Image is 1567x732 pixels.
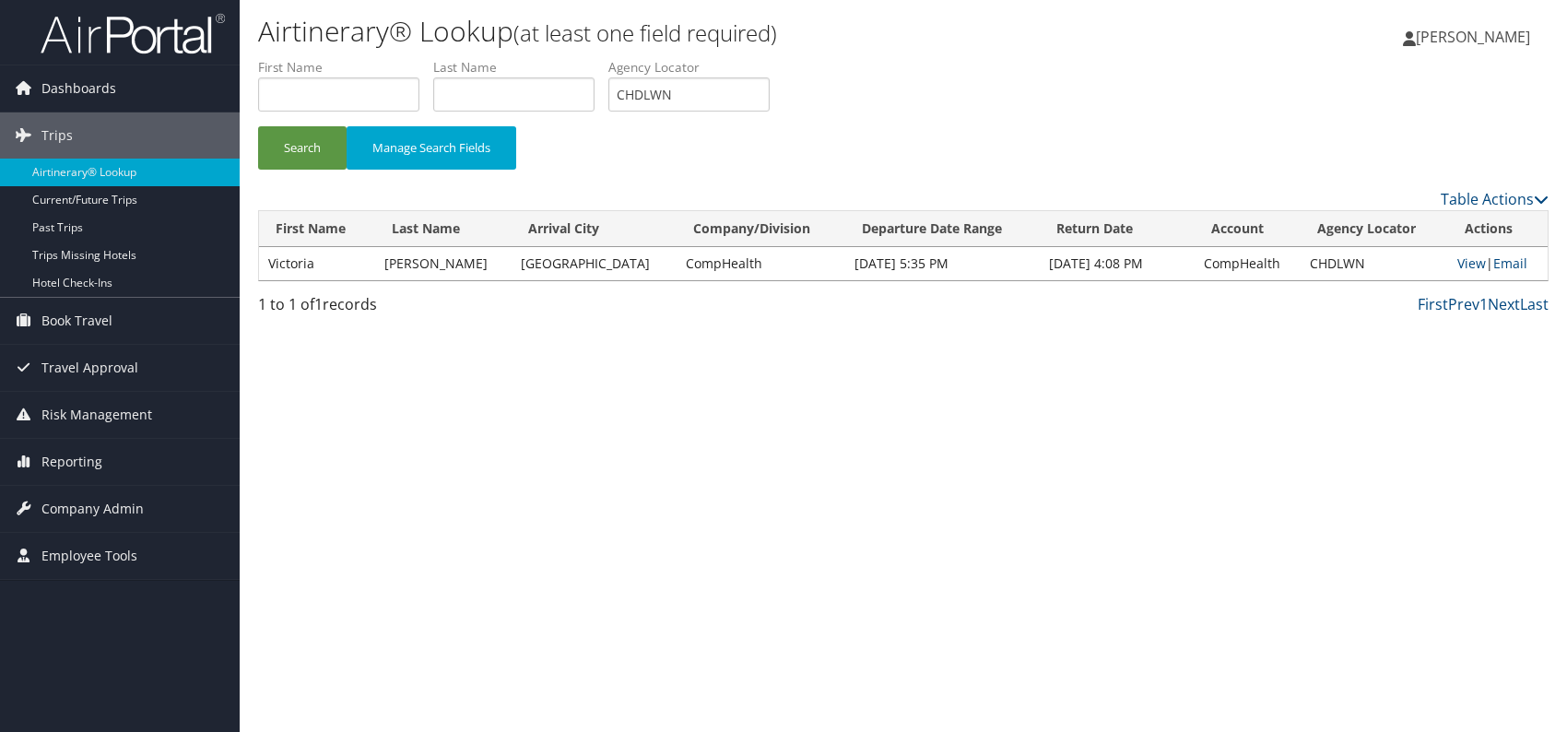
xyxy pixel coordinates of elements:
[1040,211,1194,247] th: Return Date: activate to sort column ascending
[375,247,512,280] td: [PERSON_NAME]
[1488,294,1520,314] a: Next
[845,247,1041,280] td: [DATE] 5:35 PM
[41,439,102,485] span: Reporting
[41,112,73,159] span: Trips
[677,211,845,247] th: Company/Division
[1520,294,1549,314] a: Last
[258,58,433,77] label: First Name
[1448,211,1548,247] th: Actions
[259,247,375,280] td: Victoria
[513,18,777,48] small: (at least one field required)
[41,12,225,55] img: airportal-logo.png
[258,293,560,325] div: 1 to 1 of records
[1195,211,1301,247] th: Account: activate to sort column ascending
[258,12,1118,51] h1: Airtinerary® Lookup
[41,345,138,391] span: Travel Approval
[433,58,608,77] label: Last Name
[1493,254,1527,272] a: Email
[512,211,677,247] th: Arrival City: activate to sort column ascending
[41,298,112,344] span: Book Travel
[41,533,137,579] span: Employee Tools
[258,126,347,170] button: Search
[1457,254,1486,272] a: View
[1418,294,1448,314] a: First
[375,211,512,247] th: Last Name: activate to sort column ascending
[677,247,845,280] td: CompHealth
[41,486,144,532] span: Company Admin
[41,392,152,438] span: Risk Management
[1195,247,1301,280] td: CompHealth
[845,211,1041,247] th: Departure Date Range: activate to sort column ascending
[1416,27,1530,47] span: [PERSON_NAME]
[41,65,116,112] span: Dashboards
[1479,294,1488,314] a: 1
[259,211,375,247] th: First Name: activate to sort column ascending
[1448,247,1548,280] td: |
[1040,247,1194,280] td: [DATE] 4:08 PM
[347,126,516,170] button: Manage Search Fields
[1448,294,1479,314] a: Prev
[1441,189,1549,209] a: Table Actions
[608,58,783,77] label: Agency Locator
[314,294,323,314] span: 1
[512,247,677,280] td: [GEOGRAPHIC_DATA]
[1403,9,1549,65] a: [PERSON_NAME]
[1301,211,1448,247] th: Agency Locator: activate to sort column ascending
[1301,247,1448,280] td: CHDLWN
